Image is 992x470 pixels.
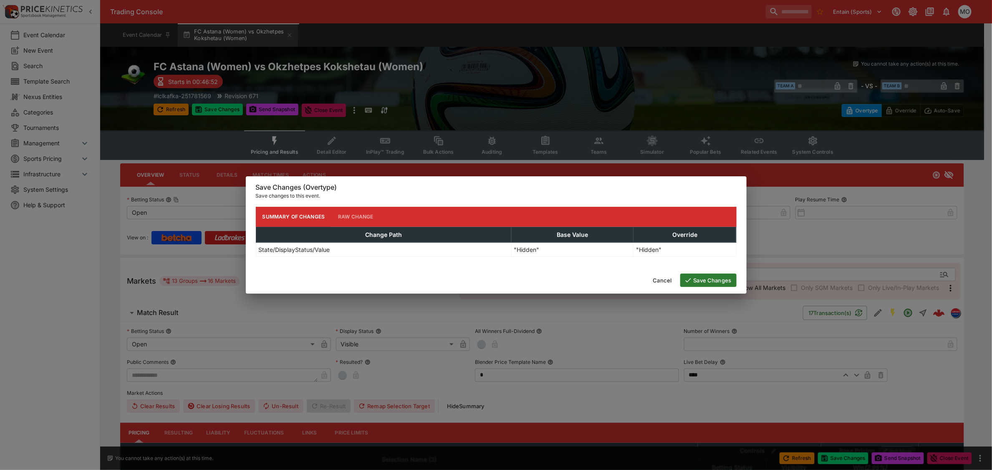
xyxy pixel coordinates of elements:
td: "Hidden" [634,242,736,257]
button: Save Changes [680,274,737,287]
th: Override [634,227,736,242]
h6: Save Changes (Overtype) [256,183,737,192]
button: Cancel [648,274,677,287]
td: "Hidden" [511,242,634,257]
th: Base Value [511,227,634,242]
button: Raw Change [331,207,380,227]
th: Change Path [256,227,511,242]
p: State/DisplayStatus/Value [259,245,330,254]
p: Save changes to this event. [256,192,737,200]
button: Summary of Changes [256,207,332,227]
